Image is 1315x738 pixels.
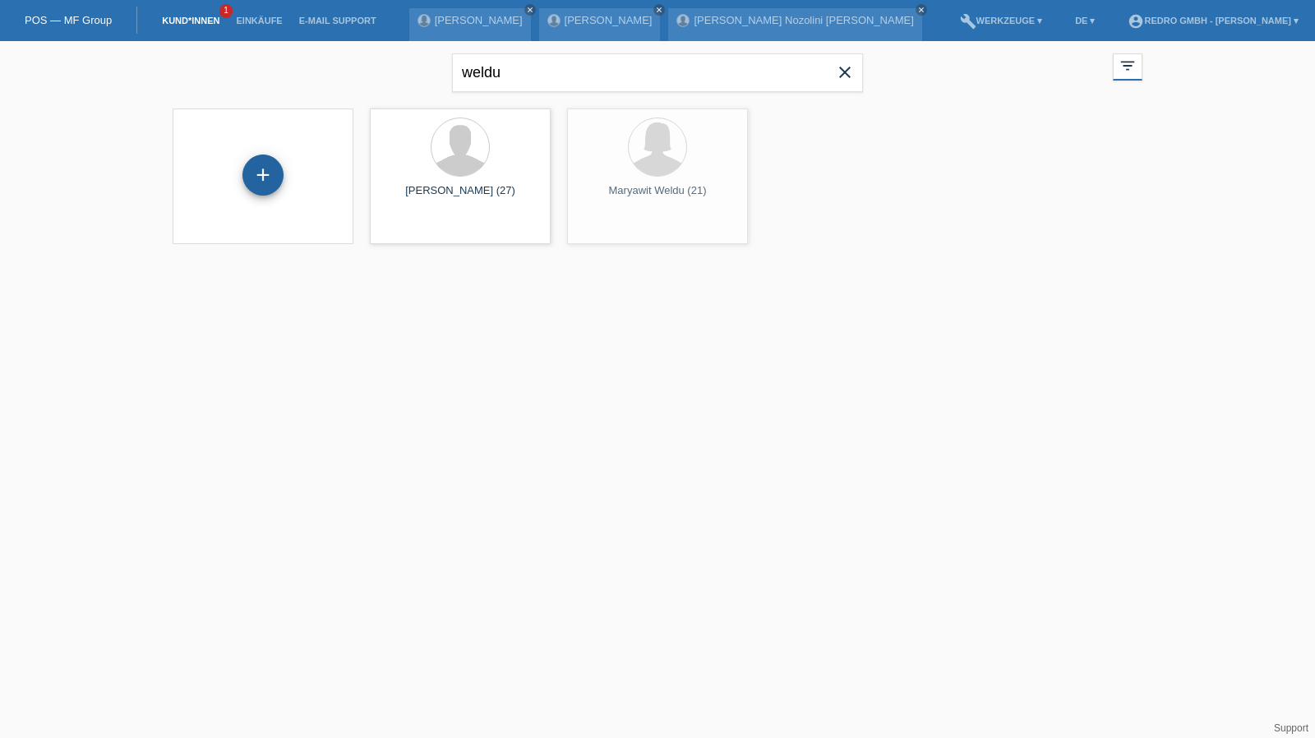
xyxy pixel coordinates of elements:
[565,14,653,26] a: [PERSON_NAME]
[243,161,283,189] div: Kund*in hinzufügen
[1274,722,1308,734] a: Support
[1119,57,1137,75] i: filter_list
[694,14,913,26] a: [PERSON_NAME] Nozolini [PERSON_NAME]
[580,184,735,210] div: Maryawit Weldu (21)
[526,6,534,14] i: close
[524,4,536,16] a: close
[960,13,976,30] i: build
[653,4,665,16] a: close
[655,6,663,14] i: close
[291,16,385,25] a: E-Mail Support
[452,53,863,92] input: Suche...
[917,6,925,14] i: close
[1119,16,1307,25] a: account_circleRedro GmbH - [PERSON_NAME] ▾
[835,62,855,82] i: close
[25,14,112,26] a: POS — MF Group
[383,184,538,210] div: [PERSON_NAME] (27)
[916,4,927,16] a: close
[228,16,290,25] a: Einkäufe
[952,16,1051,25] a: buildWerkzeuge ▾
[1128,13,1144,30] i: account_circle
[435,14,523,26] a: [PERSON_NAME]
[154,16,228,25] a: Kund*innen
[1067,16,1103,25] a: DE ▾
[219,4,233,18] span: 1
